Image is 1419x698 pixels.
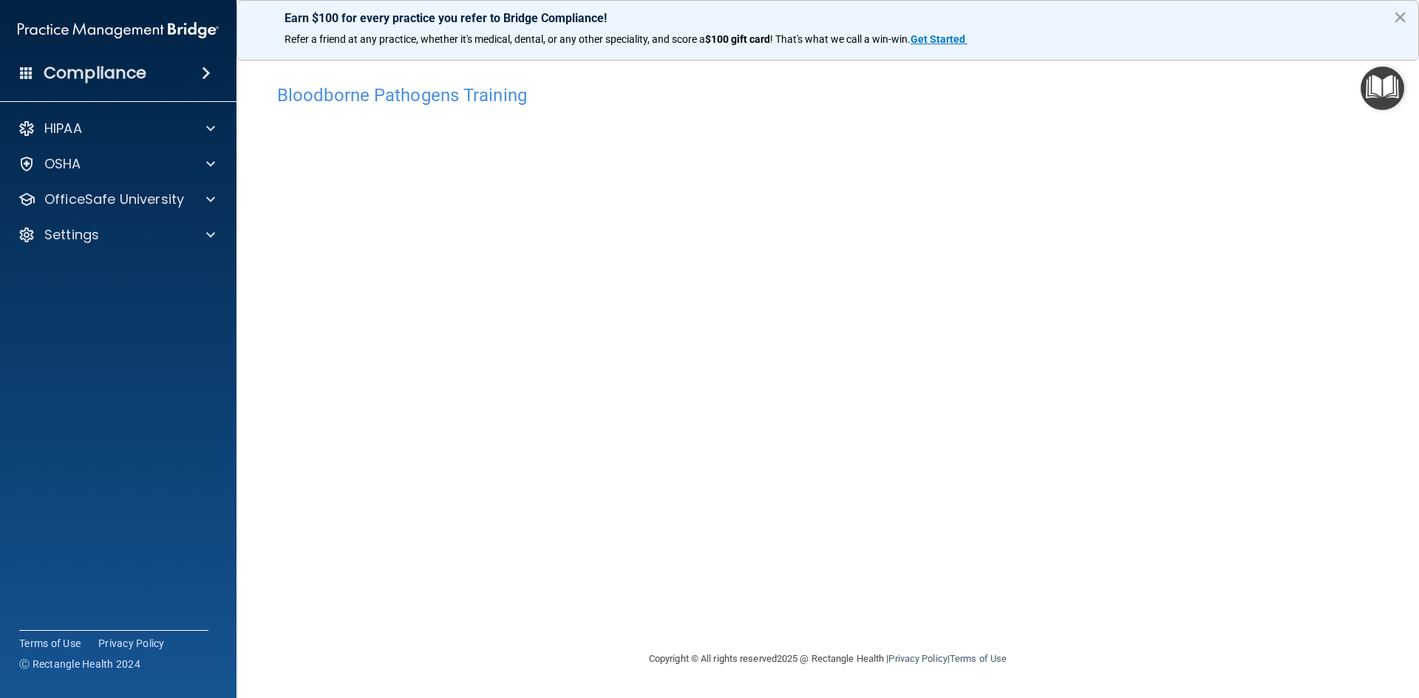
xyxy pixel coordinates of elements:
h4: Compliance [44,63,146,83]
span: Refer a friend at any practice, whether it's medical, dental, or any other speciality, and score a [285,33,705,45]
p: HIPAA [44,120,82,137]
span: Ⓒ Rectangle Health 2024 [19,657,140,671]
p: Settings [44,226,99,244]
a: Get Started [911,33,967,45]
a: Privacy Policy [888,653,947,664]
iframe: bbp [277,113,1378,567]
a: OfficeSafe University [18,191,215,208]
a: Settings [18,226,215,244]
strong: Get Started [911,33,965,45]
a: Privacy Policy [98,636,165,651]
p: OSHA [44,155,81,173]
a: Terms of Use [950,653,1007,664]
a: Terms of Use [19,636,81,651]
div: Copyright © All rights reserved 2025 @ Rectangle Health | | [558,635,1098,682]
button: Close [1393,5,1407,29]
button: Open Resource Center [1361,66,1404,110]
span: ! That's what we call a win-win. [770,33,911,45]
iframe: Drift Widget Chat Controller [1163,593,1401,652]
a: HIPAA [18,120,215,137]
p: OfficeSafe University [44,191,184,208]
a: OSHA [18,155,215,173]
img: PMB logo [18,16,219,45]
h4: Bloodborne Pathogens Training [277,86,1378,105]
strong: $100 gift card [705,33,770,45]
p: Earn $100 for every practice you refer to Bridge Compliance! [285,11,1371,25]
